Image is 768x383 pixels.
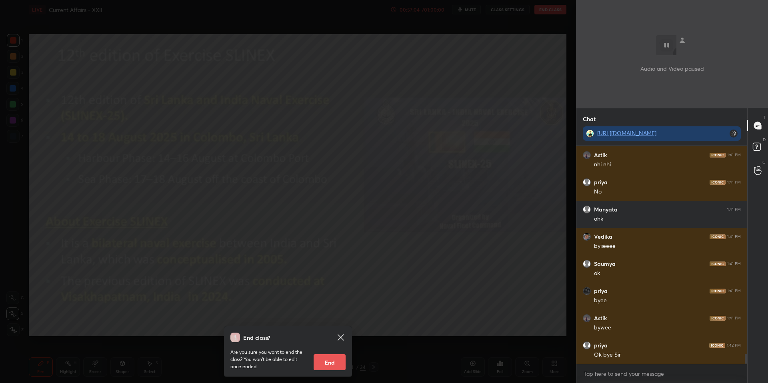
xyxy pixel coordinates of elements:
[727,234,741,239] div: 1:41 PM
[594,351,741,359] div: Ok bye Sir
[314,354,346,370] button: End
[640,64,704,73] p: Audio and Video paused
[583,341,591,349] img: default.png
[594,242,741,250] div: byiieeee
[762,159,766,165] p: G
[710,180,726,185] img: iconic-dark.1390631f.png
[576,108,602,130] p: Chat
[594,315,607,322] h6: Astik
[594,260,616,267] h6: Saumya
[594,233,612,240] h6: Vedika
[586,130,594,138] img: cbb332b380cd4d0a9bcabf08f684c34f.jpg
[576,146,747,364] div: grid
[230,349,307,370] p: Are you sure you want to end the class? You won’t be able to edit once ended.
[594,152,607,159] h6: Astik
[583,151,591,159] img: 746fb714dc044374aca43f21b94be0ea.jpg
[727,153,741,158] div: 1:41 PM
[583,178,591,186] img: default.png
[583,233,591,241] img: 0dcb65ff29644486a403f3291a36d001.jpg
[710,261,726,266] img: iconic-dark.1390631f.png
[710,289,726,293] img: iconic-dark.1390631f.png
[243,333,270,342] h4: End class?
[594,206,618,213] h6: Manyata
[583,287,591,295] img: 8ed7a95dc0e542088c6a809304340f70.jpg
[594,287,608,295] h6: priya
[710,316,726,321] img: iconic-dark.1390631f.png
[594,188,741,196] div: No
[594,269,741,277] div: ok
[583,205,591,213] img: default.png
[727,289,741,293] div: 1:41 PM
[594,215,741,223] div: ohk
[594,342,608,349] h6: priya
[597,129,656,137] a: [URL][DOMAIN_NAME]
[727,316,741,321] div: 1:41 PM
[594,297,741,305] div: byee
[583,314,591,322] img: 746fb714dc044374aca43f21b94be0ea.jpg
[594,324,741,332] div: bywee
[727,261,741,266] div: 1:41 PM
[709,343,725,348] img: iconic-dark.1390631f.png
[763,114,766,120] p: T
[710,234,726,239] img: iconic-dark.1390631f.png
[727,180,741,185] div: 1:41 PM
[727,207,741,212] div: 1:41 PM
[727,343,741,348] div: 1:42 PM
[710,153,726,158] img: iconic-dark.1390631f.png
[763,137,766,143] p: D
[583,260,591,268] img: default.png
[594,179,608,186] h6: priya
[594,161,741,169] div: nhi nhi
